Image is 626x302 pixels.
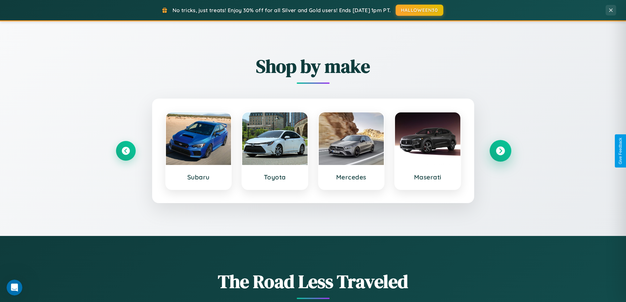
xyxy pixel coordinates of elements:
span: No tricks, just treats! Enjoy 30% off for all Silver and Gold users! Ends [DATE] 1pm PT. [173,7,391,13]
h3: Subaru [173,173,225,181]
div: Give Feedback [618,138,623,164]
h2: Shop by make [116,54,510,79]
h3: Mercedes [325,173,378,181]
h1: The Road Less Traveled [116,269,510,294]
h3: Maserati [402,173,454,181]
iframe: Intercom live chat [7,280,22,295]
h3: Toyota [249,173,301,181]
button: HALLOWEEN30 [396,5,443,16]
